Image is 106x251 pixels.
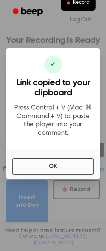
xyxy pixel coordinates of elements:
a: Beep [7,5,49,19]
div: ✔ [44,55,62,73]
h3: Link copied to your clipboard [12,78,94,98]
p: Press Control + V (Mac: ⌘ Command + V) to paste the player into your comment. [12,104,94,137]
button: OK [12,158,94,175]
a: Log Out [62,11,99,29]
